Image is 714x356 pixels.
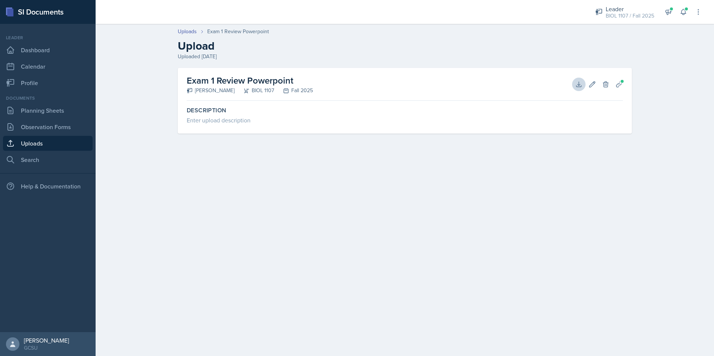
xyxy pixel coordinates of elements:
div: [PERSON_NAME] [187,87,235,94]
div: Documents [3,95,93,102]
div: Exam 1 Review Powerpoint [207,28,269,35]
h2: Exam 1 Review Powerpoint [187,74,313,87]
div: Fall 2025 [274,87,313,94]
a: Profile [3,75,93,90]
a: Dashboard [3,43,93,57]
div: GCSU [24,344,69,352]
div: BIOL 1107 [235,87,274,94]
h2: Upload [178,39,632,53]
div: Leader [606,4,654,13]
a: Uploads [3,136,93,151]
a: Search [3,152,93,167]
div: Enter upload description [187,116,623,125]
a: Calendar [3,59,93,74]
div: Leader [3,34,93,41]
label: Description [187,107,623,114]
a: Planning Sheets [3,103,93,118]
div: Help & Documentation [3,179,93,194]
a: Uploads [178,28,197,35]
div: Uploaded [DATE] [178,53,632,60]
div: [PERSON_NAME] [24,337,69,344]
a: Observation Forms [3,119,93,134]
div: BIOL 1107 / Fall 2025 [606,12,654,20]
